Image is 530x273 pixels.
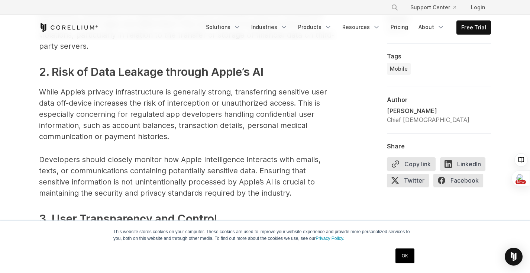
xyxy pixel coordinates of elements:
a: Twitter [387,174,433,190]
a: Corellium Home [39,23,98,32]
a: Resources [338,20,385,34]
a: Free Trial [457,21,491,34]
a: LinkedIn [440,157,490,174]
div: Share [387,142,491,150]
span: Mobile [390,65,408,73]
div: Tags [387,52,491,60]
a: OK [395,248,414,263]
a: Pricing [386,20,413,34]
strong: 2. Risk of Data Leakage through Apple’s AI [39,65,264,78]
a: Facebook [433,174,488,190]
a: About [414,20,449,34]
p: While Apple’s privacy infrastructure is generally strong, transferring sensitive user data off-de... [39,86,336,142]
a: Privacy Policy. [316,236,344,241]
div: Navigation Menu [201,20,491,35]
a: Login [465,1,491,14]
div: Navigation Menu [382,1,491,14]
div: [PERSON_NAME] [387,106,469,115]
div: Author [387,96,491,103]
span: LinkedIn [440,157,485,171]
button: Search [388,1,401,14]
a: Industries [247,20,292,34]
a: Mobile [387,63,411,75]
span: Facebook [433,174,483,187]
div: Open Intercom Messenger [505,248,523,266]
span: Twitter [387,174,429,187]
p: This website stores cookies on your computer. These cookies are used to improve your website expe... [113,228,417,242]
div: Chief [DEMOGRAPHIC_DATA] [387,115,469,124]
a: Products [294,20,336,34]
button: Copy link [387,157,436,171]
strong: 3. User Transparency and Control [39,212,217,225]
p: Developers should closely monitor how Apple Intelligence interacts with emails, texts, or communi... [39,154,336,199]
a: Support Center [404,1,462,14]
a: Solutions [201,20,245,34]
